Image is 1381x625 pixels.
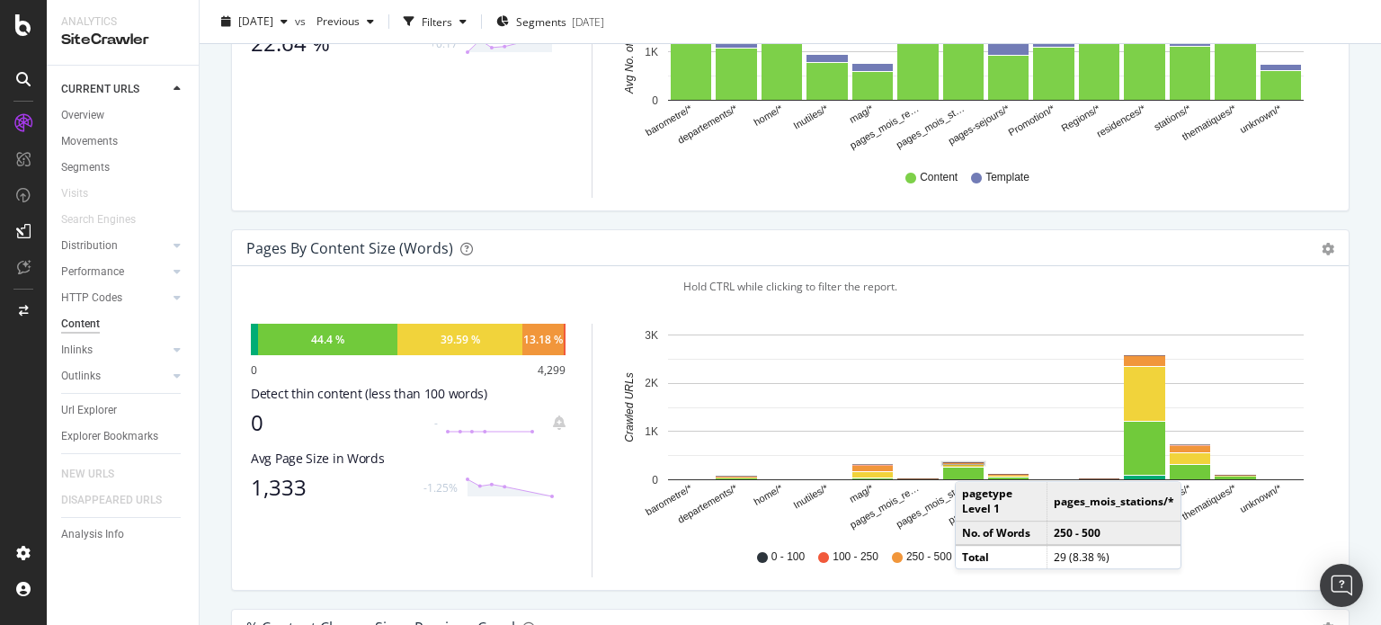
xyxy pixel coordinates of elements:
[946,103,1011,147] text: pages-sejours/*
[833,549,878,565] span: 100 - 250
[920,170,958,185] span: Content
[516,13,566,29] span: Segments
[652,94,658,107] text: 0
[251,362,257,378] div: 0
[1047,482,1181,521] td: pages_mois_stations/*
[675,482,739,525] text: departements/*
[1152,103,1193,132] text: stations/*
[61,367,168,386] a: Outlinks
[645,378,658,390] text: 2K
[61,210,154,229] a: Search Engines
[847,482,876,504] text: mag/*
[61,525,186,544] a: Analysis Info
[422,13,452,29] div: Filters
[675,103,739,146] text: departements/*
[251,385,566,403] div: Detect thin content (less than 100 words)
[1238,482,1284,514] text: unknown/*
[423,480,458,496] div: -1.25%
[61,30,184,50] div: SiteCrawler
[1006,103,1056,138] text: Promotion/*
[1322,243,1334,255] div: gear
[61,237,168,255] a: Distribution
[1320,564,1363,607] div: Open Intercom Messenger
[791,482,830,511] text: Inutiles/*
[311,332,344,347] div: 44.4 %
[1238,103,1284,135] text: unknown/*
[61,289,168,308] a: HTTP Codes
[1059,103,1102,134] text: Regions/*
[61,158,110,177] div: Segments
[61,158,186,177] a: Segments
[61,315,100,334] div: Content
[61,525,124,544] div: Analysis Info
[1094,103,1147,139] text: residences/*
[644,103,694,138] text: barometre/*
[956,521,1047,545] td: No. of Words
[61,401,186,420] a: Url Explorer
[309,7,381,36] button: Previous
[572,13,604,29] div: [DATE]
[645,46,658,58] text: 1K
[396,7,474,36] button: Filters
[309,13,360,29] span: Previous
[295,13,309,29] span: vs
[652,474,658,487] text: 0
[61,401,117,420] div: Url Explorer
[238,13,273,29] span: 2025 Sep. 8th
[489,7,611,36] button: Segments[DATE]
[61,427,186,446] a: Explorer Bookmarks
[61,106,186,125] a: Overview
[771,549,805,565] span: 0 - 100
[61,367,101,386] div: Outlinks
[791,103,830,131] text: Inutiles/*
[623,373,636,442] text: Crawled URLs
[752,482,785,507] text: home/*
[61,341,93,360] div: Inlinks
[956,482,1047,521] td: pagetype Level 1
[523,332,563,347] div: 13.18 %
[956,545,1047,568] td: Total
[61,184,106,203] a: Visits
[1047,521,1181,545] td: 250 - 500
[1181,482,1239,522] text: thematiques/*
[61,263,168,281] a: Performance
[61,491,162,510] div: DISAPPEARED URLS
[441,332,480,347] div: 39.59 %
[61,315,186,334] a: Content
[61,184,88,203] div: Visits
[61,465,132,484] a: NEW URLS
[251,450,566,468] div: Avg Page Size in Words
[246,239,453,257] div: Pages by Content Size (Words)
[538,362,566,378] div: 4,299
[251,475,413,500] div: 1,333
[61,210,136,229] div: Search Engines
[61,341,168,360] a: Inlinks
[61,14,184,30] div: Analytics
[553,415,566,430] div: bell-plus
[61,80,168,99] a: CURRENT URLS
[434,415,438,431] div: -
[61,427,158,446] div: Explorer Bookmarks
[645,329,658,342] text: 3K
[61,465,114,484] div: NEW URLS
[1181,103,1239,142] text: thematiques/*
[61,132,186,151] a: Movements
[61,132,118,151] div: Movements
[645,425,658,438] text: 1K
[214,7,295,36] button: [DATE]
[61,491,180,510] a: DISAPPEARED URLS
[61,289,122,308] div: HTTP Codes
[906,549,952,565] span: 250 - 500
[847,103,876,125] text: mag/*
[614,324,1321,532] svg: A chart.
[61,263,124,281] div: Performance
[985,170,1029,185] span: Template
[61,80,139,99] div: CURRENT URLS
[61,106,104,125] div: Overview
[251,410,423,435] div: 0
[1047,545,1181,568] td: 29 (8.38 %)
[61,237,118,255] div: Distribution
[251,31,419,56] div: 22.64 %
[644,482,694,517] text: barometre/*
